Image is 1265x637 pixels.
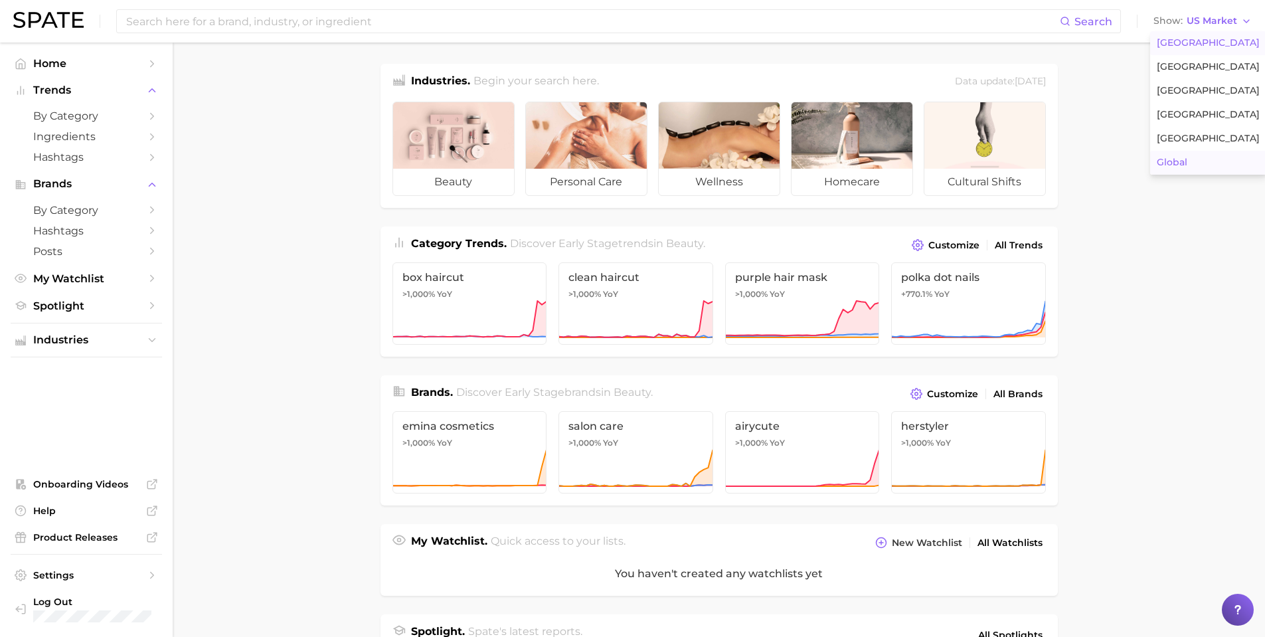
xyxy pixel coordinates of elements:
[473,73,599,91] h2: Begin your search here.
[603,438,618,448] span: YoY
[33,225,139,237] span: Hashtags
[614,386,651,399] span: beauty
[872,533,965,552] button: New Watchlist
[11,80,162,100] button: Trends
[792,169,912,195] span: homecare
[735,420,870,432] span: airycute
[11,330,162,350] button: Industries
[1157,157,1187,168] span: Global
[456,386,653,399] span: Discover Early Stage brands in .
[11,174,162,194] button: Brands
[1157,37,1260,48] span: [GEOGRAPHIC_DATA]
[33,57,139,70] span: Home
[402,289,435,299] span: >1,000%
[1157,85,1260,96] span: [GEOGRAPHIC_DATA]
[11,296,162,316] a: Spotlight
[1074,15,1112,28] span: Search
[33,130,139,143] span: Ingredients
[392,102,515,196] a: beauty
[33,84,139,96] span: Trends
[791,102,913,196] a: homecare
[33,334,139,346] span: Industries
[770,438,785,448] span: YoY
[33,245,139,258] span: Posts
[393,169,514,195] span: beauty
[936,438,951,448] span: YoY
[411,73,470,91] h1: Industries.
[491,533,626,552] h2: Quick access to your lists.
[437,438,452,448] span: YoY
[901,271,1036,284] span: polka dot nails
[11,501,162,521] a: Help
[770,289,785,300] span: YoY
[924,169,1045,195] span: cultural shifts
[568,271,703,284] span: clean haircut
[977,537,1043,549] span: All Watchlists
[659,169,780,195] span: wellness
[33,178,139,190] span: Brands
[11,527,162,547] a: Product Releases
[33,531,139,543] span: Product Releases
[510,237,705,250] span: Discover Early Stage trends in .
[1157,109,1260,120] span: [GEOGRAPHIC_DATA]
[735,271,870,284] span: purple hair mask
[725,411,880,494] a: airycute>1,000% YoY
[568,289,601,299] span: >1,000%
[891,411,1046,494] a: herstyler>1,000% YoY
[735,289,768,299] span: >1,000%
[891,262,1046,345] a: polka dot nails+770.1% YoY
[1157,133,1260,144] span: [GEOGRAPHIC_DATA]
[658,102,780,196] a: wellness
[11,241,162,262] a: Posts
[33,596,155,608] span: Log Out
[380,552,1058,596] div: You haven't created any watchlists yet
[1157,61,1260,72] span: [GEOGRAPHIC_DATA]
[525,102,647,196] a: personal care
[33,569,139,581] span: Settings
[125,10,1060,33] input: Search here for a brand, industry, or ingredient
[411,386,453,399] span: Brands .
[568,438,601,448] span: >1,000%
[666,237,703,250] span: beauty
[11,106,162,126] a: by Category
[568,420,703,432] span: salon care
[402,438,435,448] span: >1,000%
[995,240,1043,251] span: All Trends
[33,151,139,163] span: Hashtags
[13,12,84,28] img: SPATE
[11,268,162,289] a: My Watchlist
[402,420,537,432] span: emina cosmetics
[901,438,934,448] span: >1,000%
[11,565,162,585] a: Settings
[990,385,1046,403] a: All Brands
[11,126,162,147] a: Ingredients
[991,236,1046,254] a: All Trends
[33,505,139,517] span: Help
[11,592,162,626] a: Log out. Currently logged in with e-mail savanna.galloway@iff.com.
[1150,13,1255,30] button: ShowUS Market
[993,389,1043,400] span: All Brands
[907,385,981,403] button: Customize
[934,289,950,300] span: YoY
[892,537,962,549] span: New Watchlist
[33,110,139,122] span: by Category
[33,300,139,312] span: Spotlight
[411,237,507,250] span: Category Trends .
[725,262,880,345] a: purple hair mask>1,000% YoY
[928,240,979,251] span: Customize
[11,53,162,74] a: Home
[33,272,139,285] span: My Watchlist
[901,420,1036,432] span: herstyler
[11,474,162,494] a: Onboarding Videos
[901,289,932,299] span: +770.1%
[927,389,978,400] span: Customize
[924,102,1046,196] a: cultural shifts
[526,169,647,195] span: personal care
[735,438,768,448] span: >1,000%
[392,411,547,494] a: emina cosmetics>1,000% YoY
[33,204,139,217] span: by Category
[11,221,162,241] a: Hashtags
[558,262,713,345] a: clean haircut>1,000% YoY
[33,478,139,490] span: Onboarding Videos
[974,534,1046,552] a: All Watchlists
